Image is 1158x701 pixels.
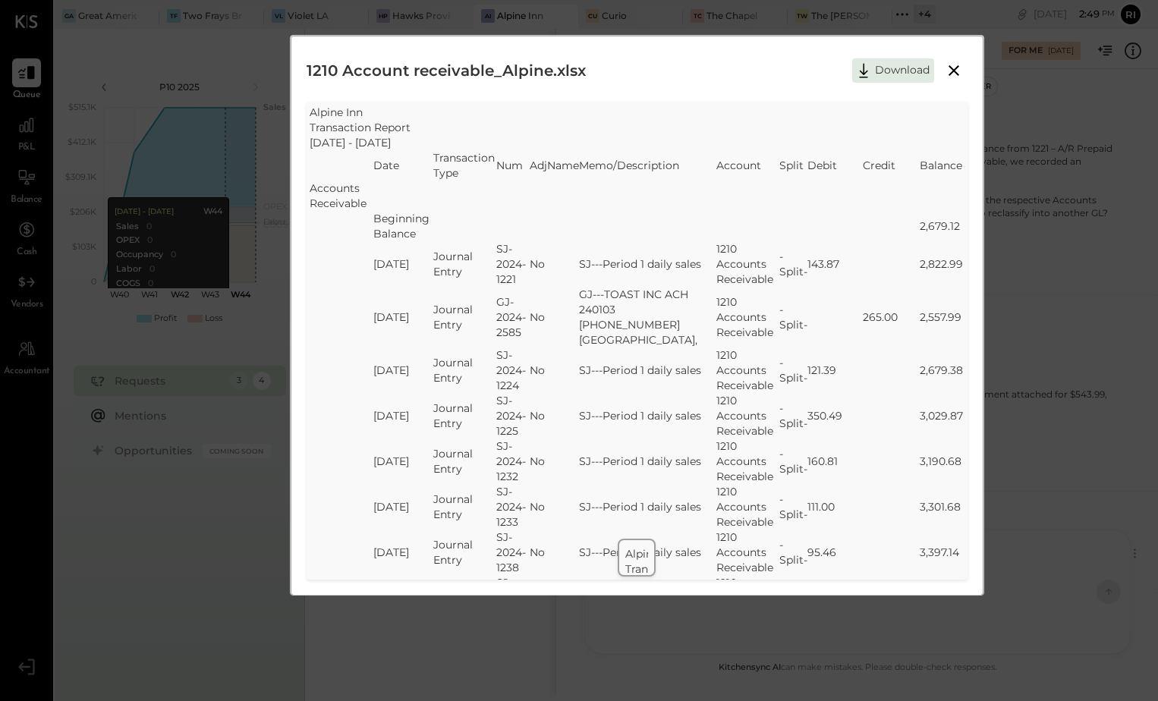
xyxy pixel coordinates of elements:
[779,484,807,530] td: -Split-
[807,439,863,484] td: 160.81
[807,150,863,181] td: Debit
[433,439,497,484] td: Journal Entry
[852,58,934,83] button: Download
[716,484,779,530] td: 1210 Accounts Receivable
[716,530,779,575] td: 1210 Accounts Receivable
[920,393,964,439] td: 3,029.87
[807,484,863,530] td: 111.00
[920,150,964,181] td: Balance
[807,393,863,439] td: 350.49
[433,241,497,287] td: Journal Entry
[863,150,920,181] td: Credit
[579,484,716,530] td: SJ---Period 1 daily sales
[496,241,529,287] td: SJ-2024-1221
[920,211,964,241] td: 2,679.12
[920,347,964,393] td: 2,679.38
[779,241,807,287] td: -Split-
[920,287,964,347] td: 2,557.99
[579,393,716,439] td: SJ---Period 1 daily sales
[530,241,547,287] td: No
[807,530,863,575] td: 95.46
[716,393,779,439] td: 1210 Accounts Receivable
[779,530,807,575] td: -Split-
[579,150,716,181] td: Memo/Description
[373,211,433,241] td: Beginning Balance
[433,393,497,439] td: Journal Entry
[779,439,807,484] td: -Split-
[310,135,965,150] td: [DATE] - [DATE]
[920,241,964,287] td: 2,822.99
[496,530,529,575] td: SJ-2024-1238
[807,241,863,287] td: 143.87
[779,150,807,181] td: Split
[496,347,529,393] td: SJ-2024-1224
[433,484,497,530] td: Journal Entry
[579,287,716,347] td: GJ---TOAST INC ACH 240103 [PHONE_NUMBER] [GEOGRAPHIC_DATA],
[807,347,863,393] td: 121.39
[779,393,807,439] td: -Split-
[920,530,964,575] td: 3,397.14
[496,439,529,484] td: SJ-2024-1232
[530,530,547,575] td: No
[716,347,779,393] td: 1210 Accounts Receivable
[373,347,433,393] td: [DATE]
[579,439,716,484] td: SJ---Period 1 daily sales
[433,287,497,347] td: Journal Entry
[530,150,547,181] td: Adj
[920,439,964,484] td: 3,190.68
[579,241,716,287] td: SJ---Period 1 daily sales
[920,484,964,530] td: 3,301.68
[496,393,529,439] td: SJ-2024-1225
[496,150,529,181] td: Num
[716,150,779,181] td: Account
[373,241,433,287] td: [DATE]
[373,287,433,347] td: [DATE]
[310,181,374,211] td: Accounts Receivable
[716,439,779,484] td: 1210 Accounts Receivable
[779,287,807,347] td: -Split-
[373,393,433,439] td: [DATE]
[433,530,497,575] td: Journal Entry
[530,439,547,484] td: No
[716,241,779,287] td: 1210 Accounts Receivable
[373,484,433,530] td: [DATE]
[579,530,716,575] td: SJ---Period 1 daily sales
[307,52,586,90] h2: 1210 Account receivable_Alpine.xlsx
[373,150,433,181] td: Date
[496,287,529,347] td: GJ-2024-2585
[530,484,547,530] td: No
[373,530,433,575] td: [DATE]
[496,484,529,530] td: SJ-2024-1233
[433,150,497,181] td: Transaction Type
[547,150,579,181] td: Name
[716,287,779,347] td: 1210 Accounts Receivable
[530,347,547,393] td: No
[779,347,807,393] td: -Split-
[433,347,497,393] td: Journal Entry
[530,287,547,347] td: No
[579,347,716,393] td: SJ---Period 1 daily sales
[530,393,547,439] td: No
[863,287,920,347] td: 265.00
[373,439,433,484] td: [DATE]
[310,120,965,135] td: Transaction Report
[310,105,965,120] td: Alpine Inn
